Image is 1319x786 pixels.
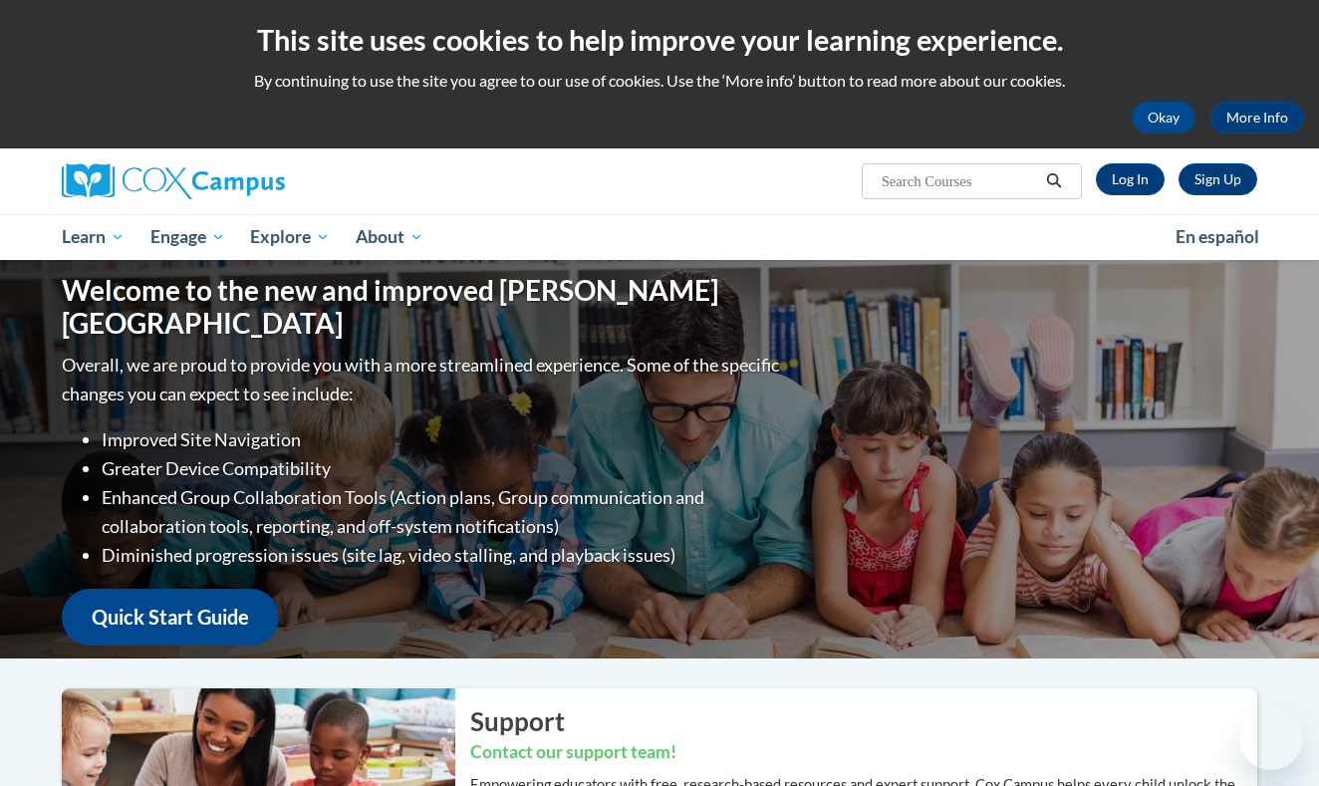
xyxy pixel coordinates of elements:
[250,225,330,249] span: Explore
[102,541,784,570] li: Diminished progression issues (site lag, video stalling, and playback issues)
[62,274,784,341] h1: Welcome to the new and improved [PERSON_NAME][GEOGRAPHIC_DATA]
[137,214,238,260] a: Engage
[32,214,1287,260] div: Main menu
[1039,169,1069,193] button: Search
[62,351,784,408] p: Overall, we are proud to provide you with a more streamlined experience. Some of the specific cha...
[49,214,137,260] a: Learn
[62,163,440,199] a: Cox Campus
[102,454,784,483] li: Greater Device Compatibility
[237,214,343,260] a: Explore
[470,703,1257,739] h2: Support
[470,740,1257,765] h3: Contact our support team!
[1163,216,1272,258] a: En español
[1210,102,1304,133] a: More Info
[1239,706,1303,770] iframe: Button to launch messaging window
[15,70,1304,92] p: By continuing to use the site you agree to our use of cookies. Use the ‘More info’ button to read...
[343,214,436,260] a: About
[15,20,1304,60] h2: This site uses cookies to help improve your learning experience.
[880,169,1039,193] input: Search Courses
[102,483,784,541] li: Enhanced Group Collaboration Tools (Action plans, Group communication and collaboration tools, re...
[1132,102,1195,133] button: Okay
[1096,163,1165,195] a: Log In
[150,225,225,249] span: Engage
[102,425,784,454] li: Improved Site Navigation
[62,225,125,249] span: Learn
[356,225,423,249] span: About
[1179,163,1257,195] a: Register
[62,163,285,199] img: Cox Campus
[1176,226,1259,247] span: En español
[62,589,279,646] a: Quick Start Guide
